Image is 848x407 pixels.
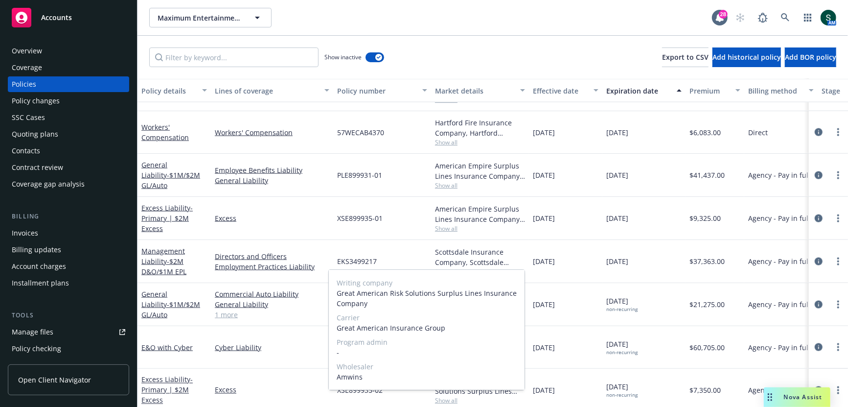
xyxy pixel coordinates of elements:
span: Agency - Pay in full [748,299,810,310]
span: [DATE] [606,213,628,223]
a: General Liability [141,289,200,319]
div: Policy details [141,86,196,96]
a: Cyber Liability [215,342,329,353]
a: Contacts [8,143,129,159]
div: Coverage [12,60,42,75]
button: Add BOR policy [785,48,836,67]
a: Policies [8,76,129,92]
div: Policy number [337,86,416,96]
a: circleInformation [813,126,825,138]
span: Add historical policy [712,52,781,62]
span: $60,705.00 [689,342,725,353]
a: Accounts [8,4,129,31]
a: more [832,341,844,353]
div: Policy changes [12,93,60,109]
span: [DATE] [533,385,555,395]
a: Employment Practices Liability [215,262,329,272]
a: Employee Benefits Liability [215,165,329,175]
a: Invoices [8,225,129,241]
span: Show all [435,181,525,190]
button: Nova Assist [764,387,830,407]
span: $21,275.00 [689,299,725,310]
span: Great American Insurance Group [337,323,517,333]
a: Overview [8,43,129,59]
div: non-recurring [606,306,638,312]
span: Export to CSV [662,52,709,62]
span: $6,083.00 [689,127,721,138]
button: Policy details [138,79,211,102]
a: Workers' Compensation [215,127,329,138]
span: Add BOR policy [785,52,836,62]
span: [DATE] [533,170,555,180]
div: Invoices [12,225,38,241]
span: - $1M/$2M GL/Auto [141,300,200,319]
button: Maximum Entertainment, LLC [149,8,272,27]
span: Program admin [337,337,517,347]
a: Excess Liability [141,375,193,405]
div: Market details [435,86,514,96]
a: Management Liability [141,246,186,276]
div: SSC Cases [12,110,45,125]
span: [DATE] [606,339,638,356]
a: Search [776,8,795,27]
div: Scottsdale Insurance Company, Scottsdale Insurance Company (Nationwide), CRC Group [435,247,525,267]
button: Expiration date [602,79,686,102]
div: 28 [719,10,728,19]
span: [DATE] [533,127,555,138]
button: Lines of coverage [211,79,333,102]
a: Excess [215,385,329,395]
span: [DATE] [606,170,628,180]
a: Start snowing [731,8,750,27]
a: Workers' Compensation [141,122,189,142]
a: Coverage gap analysis [8,176,129,192]
span: Agency - Pay in full [748,213,810,223]
span: [DATE] [533,213,555,223]
span: $41,437.00 [689,170,725,180]
a: Quoting plans [8,126,129,142]
button: Market details [431,79,529,102]
a: Manage files [8,324,129,340]
a: circleInformation [813,341,825,353]
span: Agency - Pay in full [748,342,810,353]
div: Contract review [12,160,63,175]
a: 1 more [215,310,329,320]
button: Effective date [529,79,602,102]
div: American Empire Surplus Lines Insurance Company, Great American Insurance Group, Amwins [435,161,525,181]
button: Add historical policy [712,48,781,67]
span: Show all [435,396,525,405]
span: [DATE] [533,342,555,353]
a: more [832,169,844,181]
span: Carrier [337,312,517,323]
div: Account charges [12,259,66,274]
a: circleInformation [813,213,825,224]
div: Drag to move [764,387,776,407]
div: Coverage gap analysis [12,176,85,192]
a: General Liability [215,299,329,310]
span: Accounts [41,14,72,22]
a: Account charges [8,259,129,274]
span: - $1M/$2M GL/Auto [141,170,200,190]
span: Agency - Pay in full [748,385,810,395]
span: Amwins [337,372,517,382]
div: Overview [12,43,42,59]
span: - Primary | $2M Excess [141,203,193,233]
a: Excess Liability [141,203,193,233]
div: Billing method [748,86,803,96]
div: Policy checking [12,341,61,357]
input: Filter by keyword... [149,48,319,67]
div: Expiration date [606,86,671,96]
div: Billing updates [12,242,61,258]
div: Lines of coverage [215,86,319,96]
a: General Liability [141,160,200,190]
a: Directors and Officers [215,251,329,262]
a: more [832,384,844,396]
span: [DATE] [606,256,628,266]
img: photo [821,10,836,25]
span: Writing company [337,278,517,288]
span: PLE899931-01 [337,170,382,180]
div: Quoting plans [12,126,58,142]
span: Direct [748,127,768,138]
div: Effective date [533,86,588,96]
div: Premium [689,86,730,96]
div: Hartford Fire Insurance Company, Hartford Insurance Group [435,118,525,138]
